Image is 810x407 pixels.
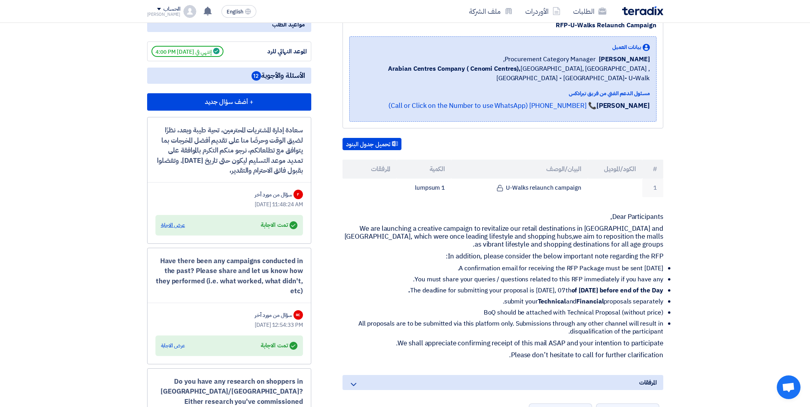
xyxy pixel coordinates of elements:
[155,321,303,329] div: [DATE] 12:54:33 PM
[451,179,588,197] td: U-Walks relaunch campaign
[293,310,303,320] div: RC
[588,160,642,179] th: الكود/الموديل
[567,2,613,21] a: الطلبات
[252,71,305,81] span: الأسئلة والأجوبة
[221,5,256,18] button: English
[349,286,663,294] li: The deadline for submitting your proposal is [DATE], 07th
[349,264,663,272] li: A confirmation email for receiving the RFP Package must be sent [DATE].
[642,179,663,197] td: 1
[503,55,596,64] span: Procurement Category Manager,
[184,5,196,18] img: profile_test.png
[147,17,311,32] div: مواعيد الطلب
[248,47,307,56] div: الموعد النهائي للرد
[538,297,566,306] strong: Technical
[397,160,451,179] th: الكمية
[252,71,261,81] span: 12
[612,43,641,51] span: بيانات العميل
[147,12,181,17] div: [PERSON_NAME]
[155,125,303,176] div: سعادة إدارة المشتريات المحترمين، تحية طيبة وبعد، نظرًا لضيق الوقت وحرصًا منا على تقديم أفضل المخر...
[349,320,663,335] li: All proposals are to be submitted via this platform only. Submissions through any other channel w...
[293,190,303,199] div: F
[349,21,657,30] div: RFP-U-Walks Relaunch Campaign
[161,342,185,350] div: عرض الاجابة
[147,93,311,111] button: + أضف سؤال جديد
[622,6,663,15] img: Teradix logo
[463,2,519,21] a: ملف الشركة
[261,340,297,351] div: تمت الاجابة
[255,311,291,319] div: سؤال من مورد آخر
[349,309,663,317] li: BoQ should be attached with Technical Proposal (without price)
[343,160,397,179] th: المرفقات
[596,101,650,111] strong: [PERSON_NAME]
[576,297,604,306] strong: Financial
[388,64,520,73] b: Arabian Centres Company ( Cenomi Centres),
[519,2,567,21] a: الأوردرات
[151,46,223,57] span: إنتهي في [DATE] 4:00 PM
[356,89,650,98] div: مسئول الدعم الفني من فريق تيرادكس
[639,378,657,387] span: المرفقات
[227,9,243,15] span: English
[261,220,297,231] div: تمت الاجابة
[343,138,401,151] button: تحميل جدول البنود
[343,225,663,249] p: We are launching a creative campaign to revitalize our retail destinations in [GEOGRAPHIC_DATA] a...
[343,339,663,347] p: We shall appreciate confirming receipt of this mail ASAP and your intention to participate.
[356,64,650,83] span: [GEOGRAPHIC_DATA], [GEOGRAPHIC_DATA] ,[GEOGRAPHIC_DATA] - [GEOGRAPHIC_DATA]- U-Walk
[451,160,588,179] th: البيان/الوصف
[599,55,650,64] span: [PERSON_NAME]
[155,256,303,296] div: Have there been any campaigns conducted in the past? Please share and let us know how they perfor...
[343,252,663,260] p: In addition, please consider the below important note regarding the RFP:
[161,221,185,229] div: عرض الاجابة
[642,160,663,179] th: #
[155,200,303,209] div: [DATE] 11:48:24 AM
[777,375,801,399] div: Open chat
[397,179,451,197] td: 1 lumpsum
[349,298,663,305] li: submit your and proposals separately.
[343,213,663,221] p: Dear Participants,
[255,190,291,199] div: سؤال من مورد آخر
[163,6,180,13] div: الحساب
[388,101,596,111] a: 📞 [PHONE_NUMBER] (Call or Click on the Number to use WhatsApp)
[349,275,663,283] li: You must share your queries / questions related to this RFP immediately if you have any.
[343,351,663,359] p: Please don’t hesitate to call for further clarification.
[408,286,663,295] strong: of [DATE] before end of the Day.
